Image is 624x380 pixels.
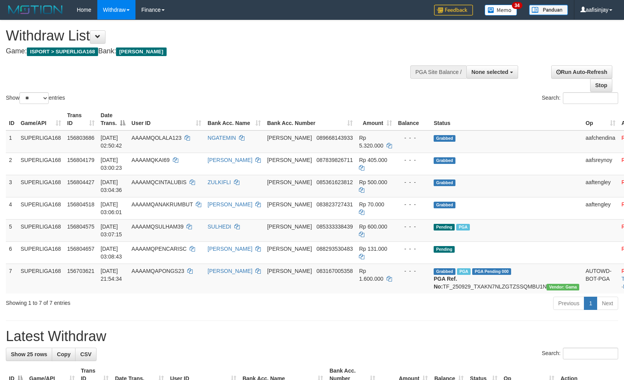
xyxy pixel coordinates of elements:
[128,108,204,130] th: User ID: activate to sort column ascending
[553,297,584,310] a: Previous
[6,153,18,175] td: 2
[582,153,618,175] td: aafsreynoy
[116,47,166,56] span: [PERSON_NAME]
[132,201,193,208] span: AAAAMQANAKRUMBUT
[434,5,473,16] img: Feedback.jpg
[18,175,64,197] td: SUPERLIGA168
[466,65,518,79] button: None selected
[267,223,312,230] span: [PERSON_NAME]
[207,201,252,208] a: [PERSON_NAME]
[67,179,95,185] span: 156804427
[582,108,618,130] th: Op: activate to sort column ascending
[207,135,236,141] a: NGATEMIN
[67,246,95,252] span: 156804657
[52,348,76,361] a: Copy
[597,297,618,310] a: Next
[6,4,65,16] img: MOTION_logo.png
[64,108,98,130] th: Trans ID: activate to sort column ascending
[101,179,122,193] span: [DATE] 03:04:36
[584,297,597,310] a: 1
[398,134,428,142] div: - - -
[98,108,128,130] th: Date Trans.: activate to sort column descending
[6,108,18,130] th: ID
[434,179,455,186] span: Grabbed
[316,201,353,208] span: Copy 083823727431 to clipboard
[316,246,353,252] span: Copy 088293530483 to clipboard
[264,108,356,130] th: Bank Acc. Number: activate to sort column ascending
[80,351,91,357] span: CSV
[6,241,18,264] td: 6
[529,5,568,15] img: panduan.png
[207,223,231,230] a: SULHEDI
[431,264,582,294] td: TF_250929_TXAKN7NLZGTZSSQMBU1N
[563,92,618,104] input: Search:
[267,135,312,141] span: [PERSON_NAME]
[67,157,95,163] span: 156804179
[434,202,455,208] span: Grabbed
[582,175,618,197] td: aaftengley
[359,157,387,163] span: Rp 405.000
[18,130,64,153] td: SUPERLIGA168
[75,348,97,361] a: CSV
[204,108,264,130] th: Bank Acc. Name: activate to sort column ascending
[6,175,18,197] td: 3
[410,65,466,79] div: PGA Site Balance /
[18,264,64,294] td: SUPERLIGA168
[267,201,312,208] span: [PERSON_NAME]
[6,92,65,104] label: Show entries
[101,223,122,237] span: [DATE] 03:07:15
[6,28,408,44] h1: Withdraw List
[563,348,618,359] input: Search:
[398,156,428,164] div: - - -
[395,108,431,130] th: Balance
[6,197,18,219] td: 4
[582,264,618,294] td: AUTOWD-BOT-PGA
[267,157,312,163] span: [PERSON_NAME]
[512,2,522,9] span: 34
[67,201,95,208] span: 156804518
[316,268,353,274] span: Copy 083167005358 to clipboard
[434,224,455,230] span: Pending
[471,69,508,75] span: None selected
[316,223,353,230] span: Copy 085333338439 to clipboard
[132,157,170,163] span: AAAAMQKAI69
[6,130,18,153] td: 1
[101,201,122,215] span: [DATE] 03:06:01
[359,179,387,185] span: Rp 500.000
[67,223,95,230] span: 156804575
[132,179,186,185] span: AAAAMQCINTALUBIS
[398,201,428,208] div: - - -
[398,178,428,186] div: - - -
[359,201,384,208] span: Rp 70.000
[19,92,49,104] select: Showentries
[101,268,122,282] span: [DATE] 21:54:34
[356,108,395,130] th: Amount: activate to sort column ascending
[582,197,618,219] td: aaftengley
[547,284,579,290] span: Vendor URL: https://trx31.1velocity.biz
[316,179,353,185] span: Copy 085361623812 to clipboard
[434,157,455,164] span: Grabbed
[6,329,618,344] h1: Latest Withdraw
[132,268,184,274] span: AAAAMQAPONGS23
[434,276,457,290] b: PGA Ref. No:
[542,92,618,104] label: Search:
[11,351,47,357] span: Show 25 rows
[6,296,254,307] div: Showing 1 to 7 of 7 entries
[590,79,612,92] a: Stop
[6,47,408,55] h4: Game: Bank:
[542,348,618,359] label: Search:
[101,157,122,171] span: [DATE] 03:00:23
[398,267,428,275] div: - - -
[267,246,312,252] span: [PERSON_NAME]
[132,135,181,141] span: AAAAMQOLALA123
[207,179,231,185] a: ZULKIFLI
[434,268,455,275] span: Grabbed
[316,135,353,141] span: Copy 089668143933 to clipboard
[359,223,387,230] span: Rp 600.000
[67,135,95,141] span: 156803686
[101,135,122,149] span: [DATE] 02:50:42
[132,246,187,252] span: AAAAMQPENCARISC
[267,179,312,185] span: [PERSON_NAME]
[431,108,582,130] th: Status
[267,268,312,274] span: [PERSON_NAME]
